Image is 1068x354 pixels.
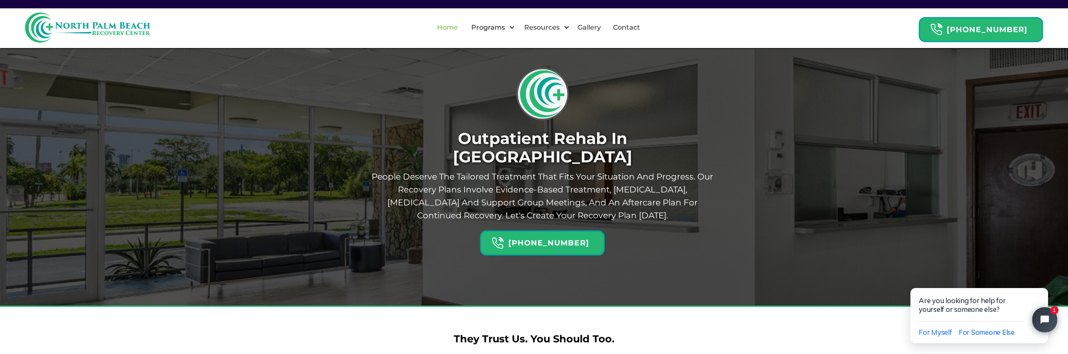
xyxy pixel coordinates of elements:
h1: Outpatient Rehab In [GEOGRAPHIC_DATA] [369,129,716,166]
a: Home [432,14,463,41]
iframe: Tidio Chat [893,262,1068,354]
a: Contact [608,14,645,41]
div: Resources [517,14,571,41]
p: People deserve the tailored treatment that fits your situation and progress. Our recovery plans i... [369,170,716,222]
strong: [PHONE_NUMBER] [508,238,589,248]
strong: [PHONE_NUMBER] [947,25,1028,34]
strong: They Trust Us. You Should Too. [454,333,614,345]
img: Header Calendar Icons [930,23,942,36]
div: Programs [464,14,517,41]
div: Programs [469,23,507,33]
a: Header Calendar Icons[PHONE_NUMBER] [919,13,1043,42]
a: Gallery [573,14,606,41]
div: Resources [522,23,561,33]
img: Header Calendar Icons [491,237,504,250]
a: Header Calendar Icons[PHONE_NUMBER] [480,226,604,255]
